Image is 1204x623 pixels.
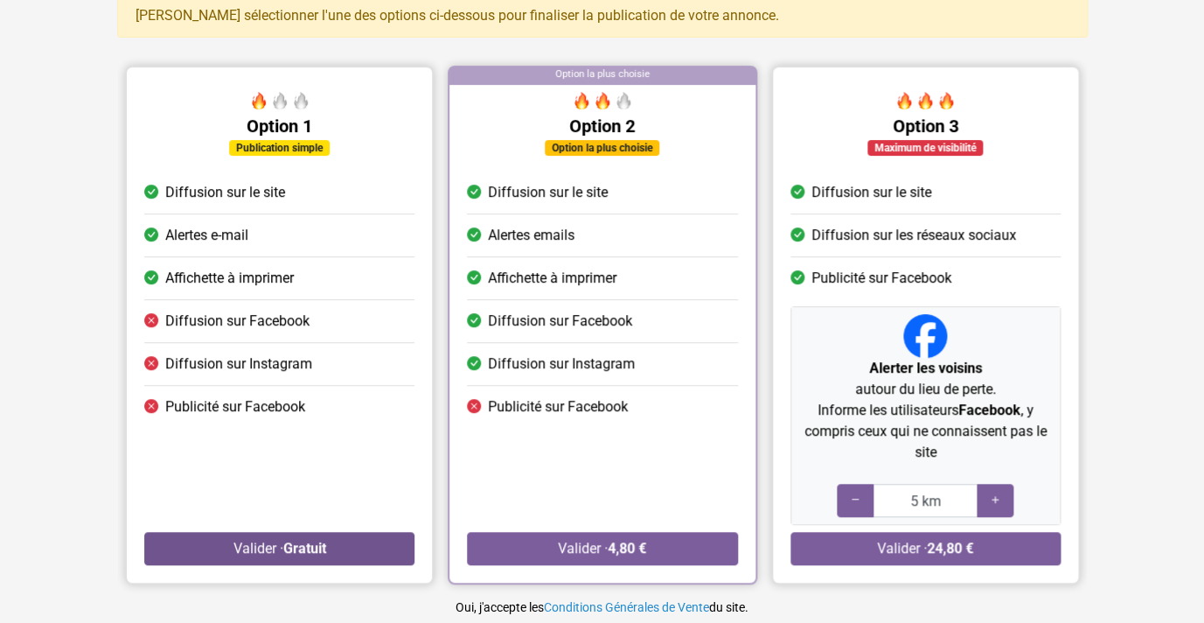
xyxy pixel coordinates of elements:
button: Valider ·4,80 € [467,532,737,565]
div: Option la plus choisie [545,140,659,156]
span: Alertes emails [488,225,574,246]
h5: Option 2 [467,115,737,136]
span: Diffusion sur les réseaux sociaux [811,225,1015,246]
span: Diffusion sur le site [811,182,930,203]
span: Diffusion sur Instagram [165,353,312,374]
span: Publicité sur Facebook [165,396,305,417]
strong: 4,80 € [608,540,646,556]
button: Valider ·Gratuit [144,532,414,565]
span: Diffusion sur Instagram [488,353,635,374]
div: Option la plus choisie [449,67,755,85]
a: Conditions Générales de Vente [544,600,709,614]
span: Diffusion sur Facebook [488,311,632,332]
h5: Option 3 [790,115,1060,136]
strong: 24,80 € [927,540,973,556]
img: Facebook [903,314,947,358]
span: Alertes e-mail [165,225,248,246]
span: Affichette à imprimer [488,268,616,289]
span: Publicité sur Facebook [488,396,628,417]
span: Publicité sur Facebook [811,268,950,289]
span: Diffusion sur le site [488,182,608,203]
div: Publication simple [229,140,330,156]
span: Affichette à imprimer [165,268,294,289]
button: Valider ·24,80 € [790,532,1060,565]
small: Oui, j'accepte les du site. [456,600,748,614]
strong: Alerter les voisins [868,360,981,376]
p: autour du lieu de perte. [797,358,1052,400]
h5: Option 1 [144,115,414,136]
p: Informe les utilisateurs , y compris ceux qui ne connaissent pas le site [797,400,1052,463]
div: Maximum de visibilité [867,140,983,156]
strong: Facebook [957,402,1020,418]
span: Diffusion sur le site [165,182,285,203]
span: Diffusion sur Facebook [165,311,310,332]
strong: Gratuit [282,540,325,556]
